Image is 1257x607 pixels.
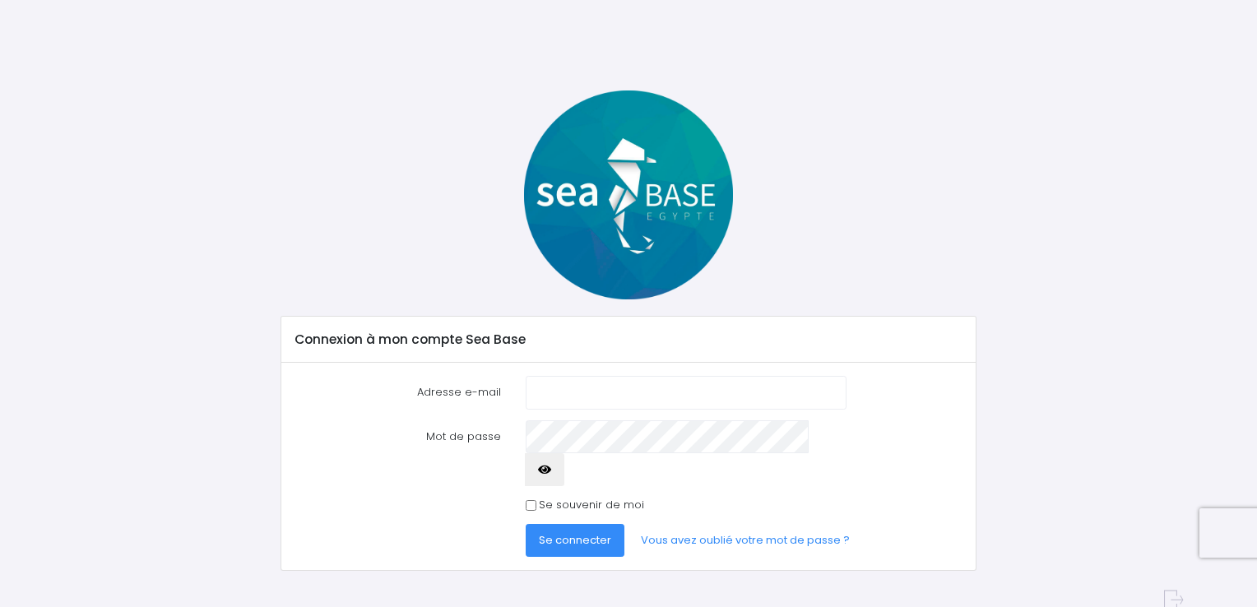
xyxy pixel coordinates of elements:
[628,524,863,557] a: Vous avez oublié votre mot de passe ?
[283,420,513,487] label: Mot de passe
[283,376,513,409] label: Adresse e-mail
[539,532,611,548] span: Se connecter
[281,317,975,363] div: Connexion à mon compte Sea Base
[539,497,644,513] label: Se souvenir de moi
[526,524,624,557] button: Se connecter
